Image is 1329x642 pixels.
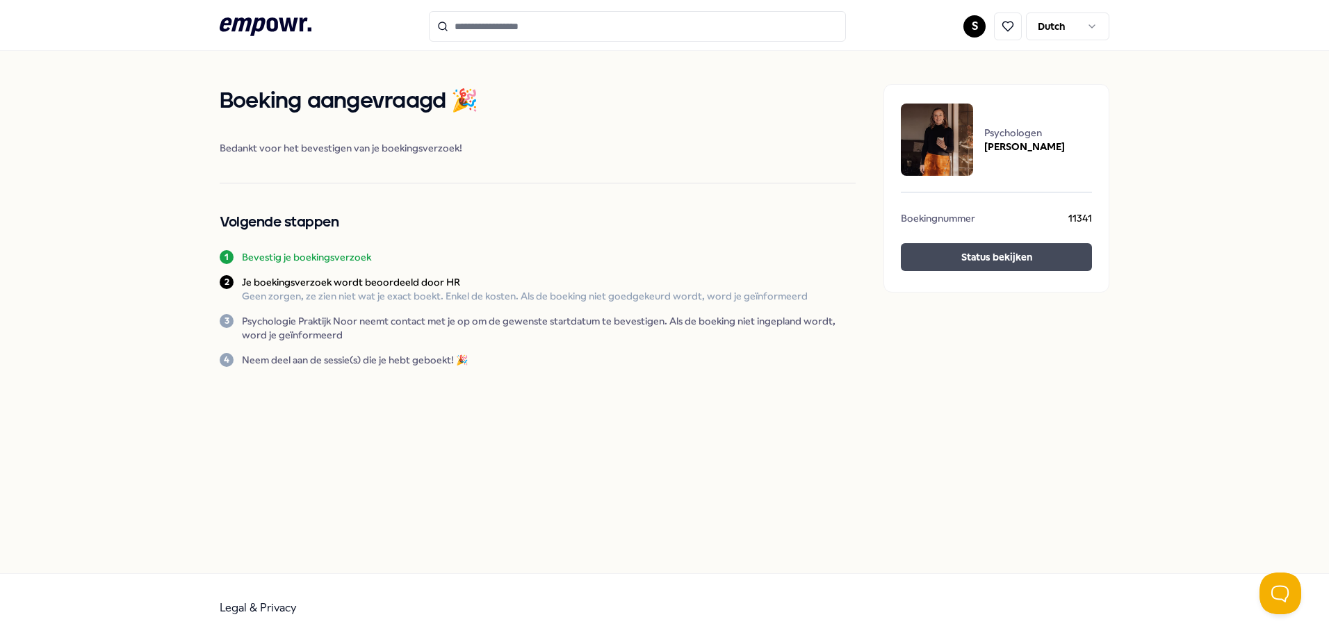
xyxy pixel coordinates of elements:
button: S [963,15,986,38]
a: Legal & Privacy [220,601,297,614]
span: Bedankt voor het bevestigen van je boekingsverzoek! [220,141,856,155]
div: 1 [220,250,234,264]
span: [PERSON_NAME] [984,140,1065,154]
button: Status bekijken [901,243,1092,271]
div: 4 [220,353,234,367]
div: 2 [220,275,234,289]
p: Geen zorgen, ze zien niet wat je exact boekt. Enkel de kosten. Als de boeking niet goedgekeurd wo... [242,289,808,303]
p: Bevestig je boekingsverzoek [242,250,371,264]
h1: Boeking aangevraagd 🎉 [220,84,856,119]
input: Search for products, categories or subcategories [429,11,846,42]
img: package image [901,104,973,176]
a: Status bekijken [901,243,1092,275]
span: Boekingnummer [901,211,975,229]
p: Je boekingsverzoek wordt beoordeeld door HR [242,275,808,289]
p: Neem deel aan de sessie(s) die je hebt geboekt! 🎉 [242,353,468,367]
iframe: Help Scout Beacon - Open [1259,573,1301,614]
div: 3 [220,314,234,328]
h2: Volgende stappen [220,211,856,233]
p: Psychologie Praktijk Noor neemt contact met je op om de gewenste startdatum te bevestigen. Als de... [242,314,856,342]
span: Psychologen [984,126,1065,140]
span: 11341 [1068,211,1092,229]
